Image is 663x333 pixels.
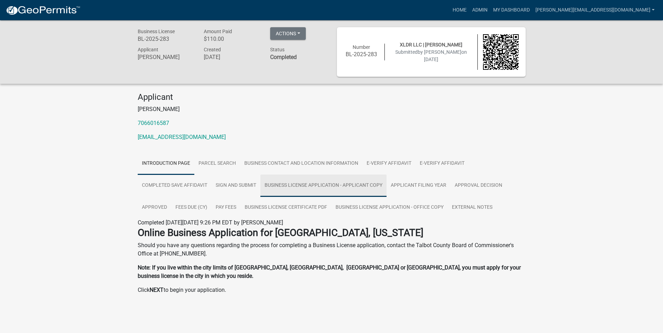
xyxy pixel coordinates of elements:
h6: BL-2025-283 [344,51,380,58]
a: Approved [138,197,171,219]
p: Should you have any questions regarding the process for completing a Business License application... [138,241,526,258]
a: Sign and Submit [211,175,260,197]
a: Business License Application - Office Copy [331,197,448,219]
h6: BL-2025-283 [138,36,194,42]
a: Parcel search [194,153,240,175]
strong: Completed [270,54,297,60]
span: Business License [138,29,175,34]
a: Business Contact and Location Information [240,153,362,175]
button: Actions [270,27,306,40]
a: Introduction Page [138,153,194,175]
a: [EMAIL_ADDRESS][DOMAIN_NAME] [138,134,226,140]
img: QR code [483,34,519,70]
a: Approval Decision [451,175,506,197]
a: Applicant Filing Year [387,175,451,197]
h6: $110.00 [204,36,260,42]
p: [PERSON_NAME] [138,105,526,113]
a: Business License Application - Applicant Copy [260,175,387,197]
span: Completed [DATE][DATE] 9:26 PM EDT by [PERSON_NAME] [138,219,283,226]
a: 7066016587 [138,120,169,126]
h4: Applicant [138,92,526,102]
span: Created [204,47,221,52]
a: Business License Certificate PDF [240,197,331,219]
strong: Note: If you live within the city limits of [GEOGRAPHIC_DATA], [GEOGRAPHIC_DATA], [GEOGRAPHIC_DAT... [138,264,521,279]
a: Completed SAVE Affidavit [138,175,211,197]
h6: [PERSON_NAME] [138,54,194,60]
a: E-Verify Affidavit [416,153,469,175]
span: Submitted on [DATE] [395,49,467,62]
strong: Online Business Application for [GEOGRAPHIC_DATA], [US_STATE] [138,227,423,238]
h6: [DATE] [204,54,260,60]
span: Applicant [138,47,158,52]
p: Click to begin your application. [138,286,526,294]
a: Pay Fees [211,197,240,219]
a: Fees Due (CY) [171,197,211,219]
span: XLDR LLC | [PERSON_NAME] [400,42,462,47]
span: Amount Paid [204,29,232,34]
a: Admin [469,3,490,17]
a: Home [450,3,469,17]
span: by [PERSON_NAME] [418,49,461,55]
a: External Notes [448,197,497,219]
span: Number [353,44,370,50]
a: [PERSON_NAME][EMAIL_ADDRESS][DOMAIN_NAME] [533,3,657,17]
strong: NEXT [150,287,164,293]
span: Status [270,47,284,52]
a: E-Verify Affidavit [362,153,416,175]
a: My Dashboard [490,3,533,17]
